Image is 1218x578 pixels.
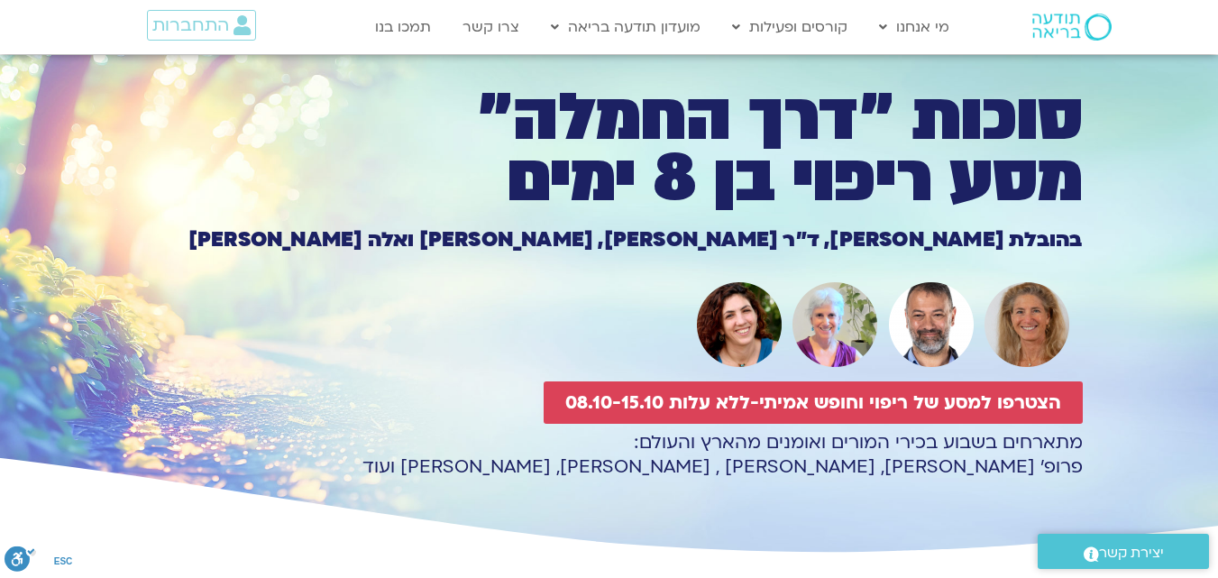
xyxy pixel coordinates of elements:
[723,10,856,44] a: קורסים ופעילות
[1038,534,1209,569] a: יצירת קשר
[136,430,1083,479] p: מתארחים בשבוע בכירי המורים ואומנים מהארץ והעולם: פרופ׳ [PERSON_NAME], [PERSON_NAME] , [PERSON_NAM...
[152,15,229,35] span: התחברות
[1099,541,1164,565] span: יצירת קשר
[1032,14,1112,41] img: תודעה בריאה
[565,392,1061,413] span: הצטרפו למסע של ריפוי וחופש אמיתי-ללא עלות 08.10-15.10
[542,10,710,44] a: מועדון תודעה בריאה
[870,10,958,44] a: מי אנחנו
[544,381,1083,424] a: הצטרפו למסע של ריפוי וחופש אמיתי-ללא עלות 08.10-15.10
[136,230,1083,250] h1: בהובלת [PERSON_NAME], ד״ר [PERSON_NAME], [PERSON_NAME] ואלה [PERSON_NAME]
[136,87,1083,210] h1: סוכות ״דרך החמלה״ מסע ריפוי בן 8 ימים
[453,10,528,44] a: צרו קשר
[147,10,256,41] a: התחברות
[366,10,440,44] a: תמכו בנו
